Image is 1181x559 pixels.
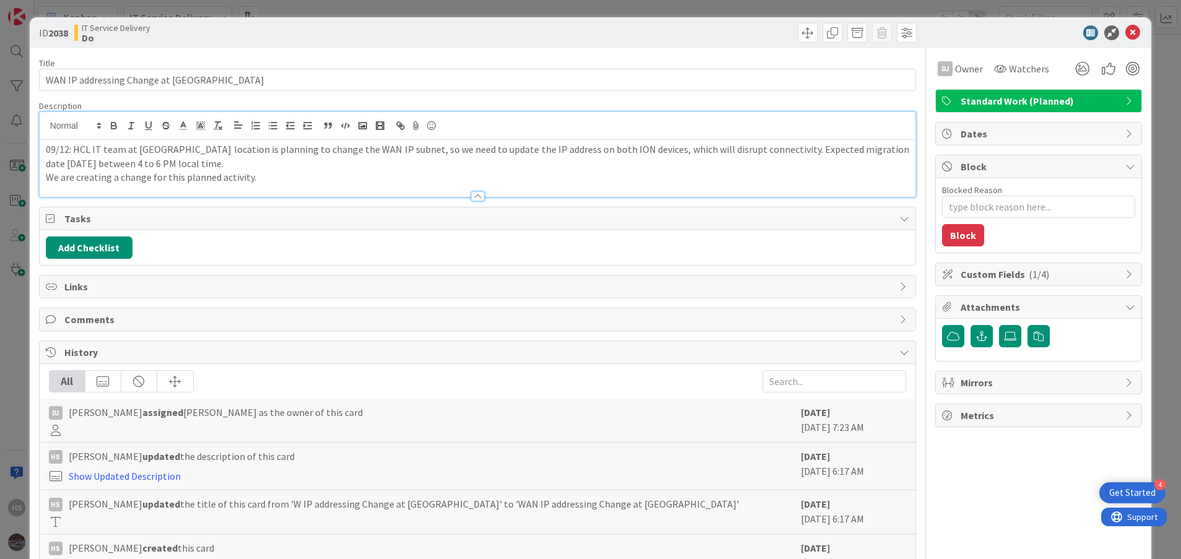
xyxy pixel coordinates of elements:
[39,58,55,69] label: Title
[961,267,1119,282] span: Custom Fields
[961,300,1119,314] span: Attachments
[64,312,894,327] span: Comments
[26,2,56,17] span: Support
[961,126,1119,141] span: Dates
[142,498,180,510] b: updated
[69,540,214,555] span: [PERSON_NAME] this card
[961,375,1119,390] span: Mirrors
[1029,268,1049,280] span: ( 1/4 )
[39,25,68,40] span: ID
[942,224,984,246] button: Block
[961,93,1119,108] span: Standard Work (Planned)
[48,27,68,39] b: 2038
[1109,487,1156,499] div: Get Started
[801,405,906,436] div: [DATE] 7:23 AM
[1154,479,1166,490] div: 4
[763,370,906,392] input: Search...
[46,236,132,259] button: Add Checklist
[69,496,739,511] span: [PERSON_NAME] the title of this card from 'W IP addressing Change at [GEOGRAPHIC_DATA]' to 'WAN I...
[49,542,63,555] div: HS
[46,170,910,184] p: We are creating a change for this planned activity.
[46,142,910,170] p: 09/12: HCL IT team at [GEOGRAPHIC_DATA] location is planning to change the WAN IP subnet, so we n...
[801,542,830,554] b: [DATE]
[64,345,894,360] span: History
[50,371,85,392] div: All
[39,69,917,91] input: type card name here...
[69,405,363,420] span: [PERSON_NAME] [PERSON_NAME] as the owner of this card
[142,542,178,554] b: created
[82,23,150,33] span: IT Service Delivery
[142,406,183,418] b: assigned
[801,450,830,462] b: [DATE]
[69,470,181,482] a: Show Updated Description
[961,408,1119,423] span: Metrics
[64,279,894,294] span: Links
[1009,61,1049,76] span: Watchers
[942,184,1002,196] label: Blocked Reason
[801,498,830,510] b: [DATE]
[801,406,830,418] b: [DATE]
[49,406,63,420] div: DJ
[69,449,295,464] span: [PERSON_NAME] the description of this card
[955,61,983,76] span: Owner
[49,450,63,464] div: HS
[938,61,953,76] div: DJ
[39,100,82,111] span: Description
[801,496,906,527] div: [DATE] 6:17 AM
[801,449,906,483] div: [DATE] 6:17 AM
[961,159,1119,174] span: Block
[1099,482,1166,503] div: Open Get Started checklist, remaining modules: 4
[49,498,63,511] div: HS
[64,211,894,226] span: Tasks
[142,450,180,462] b: updated
[82,33,150,43] b: Do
